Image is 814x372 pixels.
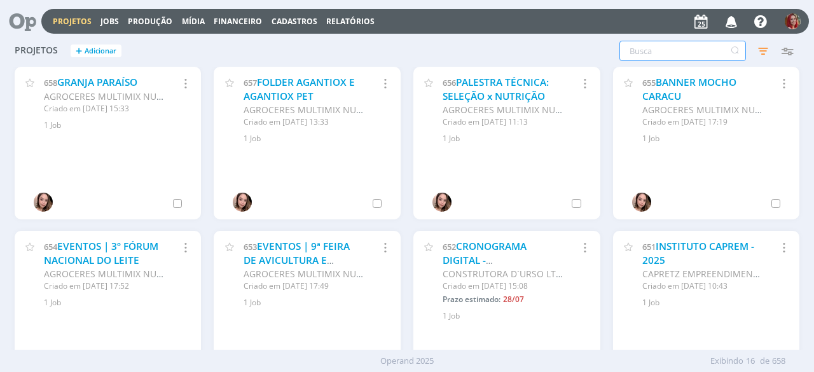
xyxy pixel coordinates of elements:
span: Cadastros [272,16,317,27]
img: T [432,193,452,212]
div: Criado em [DATE] 17:49 [244,280,364,292]
span: 654 [44,241,57,252]
button: Mídia [178,17,209,27]
span: 658 [44,77,57,88]
div: Criado em [DATE] 13:33 [244,116,364,128]
span: 16 [746,355,755,368]
div: Criado em [DATE] 15:08 [443,280,563,292]
div: Criado em [DATE] 10:43 [642,280,762,292]
span: 651 [642,241,656,252]
img: T [632,193,651,212]
span: AGROCERES MULTIMIX NUTRIÇÃO ANIMAL LTDA. [244,104,451,116]
button: Financeiro [210,17,266,27]
span: Exibindo [710,355,743,368]
button: G [784,10,801,32]
span: 652 [443,241,456,252]
input: Busca [619,41,746,61]
div: 1 Job [642,297,784,308]
span: AGROCERES MULTIMIX NUTRIÇÃO ANIMAL LTDA. [244,268,451,280]
img: G [785,13,801,29]
div: 1 Job [44,297,186,308]
button: +Adicionar [71,45,121,58]
button: Jobs [97,17,123,27]
div: 1 Job [443,133,584,144]
a: Mídia [182,16,205,27]
span: 655 [642,77,656,88]
a: EVENTOS | 9ª FEIRA DE AVICULTURA E SUINOCULTURA DO NORDESTE 2025 [244,240,350,294]
a: CRONOGRAMA DIGITAL - SETEMBRO/2025 [443,240,527,280]
div: Criado em [DATE] 17:19 [642,116,762,128]
a: GRANJA PARAÍSO [57,76,137,89]
a: Produção [128,16,172,27]
div: 1 Job [642,133,784,144]
span: Projetos [15,45,58,56]
span: 653 [244,241,257,252]
div: Criado em [DATE] 11:13 [443,116,563,128]
a: PALESTRA TÉCNICA: SELEÇÃO x NUTRIÇÃO [443,76,549,103]
div: 1 Job [244,133,385,144]
span: 657 [244,77,257,88]
span: + [76,45,82,58]
span: 656 [443,77,456,88]
button: Projetos [49,17,95,27]
span: CONSTRUTORA D´URSO LTDA [443,268,568,280]
div: 1 Job [244,297,385,308]
button: Relatórios [322,17,378,27]
a: FOLDER AGANTIOX E AGANTIOX PET [244,76,355,103]
span: AGROCERES MULTIMIX NUTRIÇÃO ANIMAL LTDA. [443,104,650,116]
button: Cadastros [268,17,321,27]
div: Criado em [DATE] 17:52 [44,280,164,292]
img: T [233,193,252,212]
div: Criado em [DATE] 15:33 [44,103,164,114]
img: T [34,193,53,212]
span: 28/07 [503,294,524,305]
a: Financeiro [214,16,262,27]
a: INSTITUTO CAPREM - 2025 [642,240,754,267]
span: AGROCERES MULTIMIX NUTRIÇÃO ANIMAL LTDA. [44,90,251,102]
a: Jobs [100,16,119,27]
div: 1 Job [443,310,584,322]
a: BANNER MOCHO CARACU [642,76,736,103]
span: Prazo estimado: [443,294,500,305]
span: Adicionar [85,47,116,55]
button: Produção [124,17,176,27]
a: Projetos [53,16,92,27]
a: EVENTOS | 3º FÓRUM NACIONAL DO LEITE [44,240,158,267]
span: 658 [772,355,785,368]
div: 1 Job [44,120,186,131]
a: Relatórios [326,16,375,27]
span: de [760,355,769,368]
span: AGROCERES MULTIMIX NUTRIÇÃO ANIMAL LTDA. [44,268,251,280]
